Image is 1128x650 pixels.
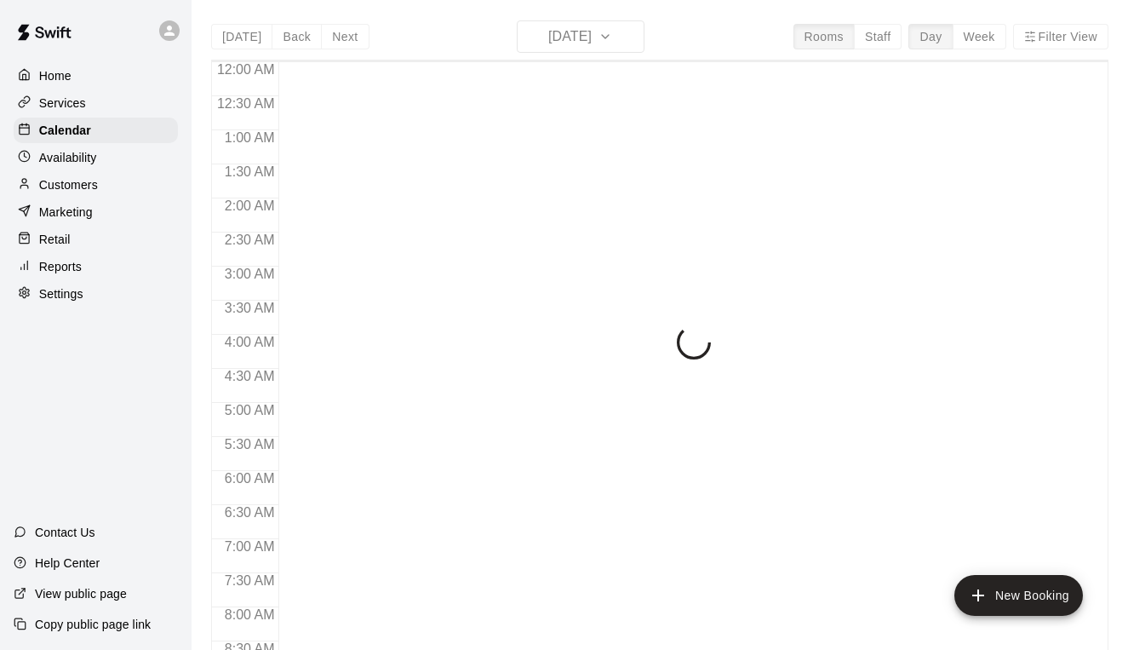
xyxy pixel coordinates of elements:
[35,616,151,633] p: Copy public page link
[220,369,279,383] span: 4:30 AM
[39,67,72,84] p: Home
[954,575,1083,616] button: add
[39,176,98,193] p: Customers
[220,335,279,349] span: 4:00 AM
[35,585,127,602] p: View public page
[14,227,178,252] a: Retail
[39,204,93,221] p: Marketing
[213,62,279,77] span: 12:00 AM
[39,149,97,166] p: Availability
[14,90,178,116] a: Services
[220,471,279,486] span: 6:00 AM
[14,199,178,225] a: Marketing
[14,281,178,307] a: Settings
[220,437,279,452] span: 5:30 AM
[14,254,178,279] a: Reports
[39,95,86,112] p: Services
[14,63,178,89] a: Home
[14,172,178,198] a: Customers
[220,267,279,281] span: 3:00 AM
[14,118,178,143] a: Calendar
[220,164,279,179] span: 1:30 AM
[220,573,279,588] span: 7:30 AM
[213,96,279,111] span: 12:30 AM
[220,403,279,417] span: 5:00 AM
[220,233,279,247] span: 2:30 AM
[39,258,82,275] p: Reports
[220,130,279,145] span: 1:00 AM
[220,607,279,622] span: 8:00 AM
[39,285,83,302] p: Settings
[220,301,279,315] span: 3:30 AM
[35,555,100,572] p: Help Center
[39,231,71,248] p: Retail
[39,122,91,139] p: Calendar
[220,539,279,554] span: 7:00 AM
[14,145,178,170] a: Availability
[220,505,279,520] span: 6:30 AM
[220,198,279,213] span: 2:00 AM
[35,524,95,541] p: Contact Us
